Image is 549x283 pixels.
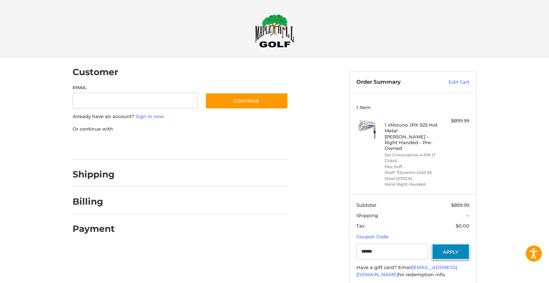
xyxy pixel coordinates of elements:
[191,140,245,152] iframe: PayPal-venmo
[70,140,124,152] iframe: PayPal-paypal
[356,213,378,218] span: Shipping
[356,264,457,277] a: [EMAIL_ADDRESS][DOMAIN_NAME]
[356,202,376,208] span: Subtotal
[135,113,164,119] a: Sign in now
[356,79,433,86] h3: Order Summary
[73,84,198,91] label: Email
[73,196,114,207] h2: Billing
[73,126,288,133] p: Or continue with
[356,223,365,229] span: Tax
[73,223,115,234] h2: Payment
[356,104,469,110] h3: 1 Item
[356,234,389,239] a: Coupon Code
[131,140,184,152] iframe: PayPal-paylater
[385,164,439,170] li: Flex Stiff
[385,170,439,181] li: Shaft *Dynamic Gold 95 Steel (STOCK)
[385,181,439,187] li: Hand Right-Handed
[356,244,428,260] input: Gift Certificate or Coupon Code
[73,67,118,78] h2: Customer
[73,169,115,180] h2: Shipping
[385,152,439,164] li: Set Composition 4-PW (7 Clubs)
[205,93,288,109] button: Continue
[356,264,469,278] div: Have a gift card? Email for redemption info.
[466,213,469,218] span: --
[451,202,469,208] span: $899.99
[385,122,439,151] h4: 1 x Mizuno JPX 925 Hot Metal [PERSON_NAME] - Right Handed - Pre-Owned
[433,79,469,86] a: Edit Cart
[255,14,294,48] img: Maple Hill Golf
[432,244,470,260] button: Apply
[73,113,288,120] p: Already have an account?
[456,223,469,229] span: $0.00
[441,117,469,125] div: $899.99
